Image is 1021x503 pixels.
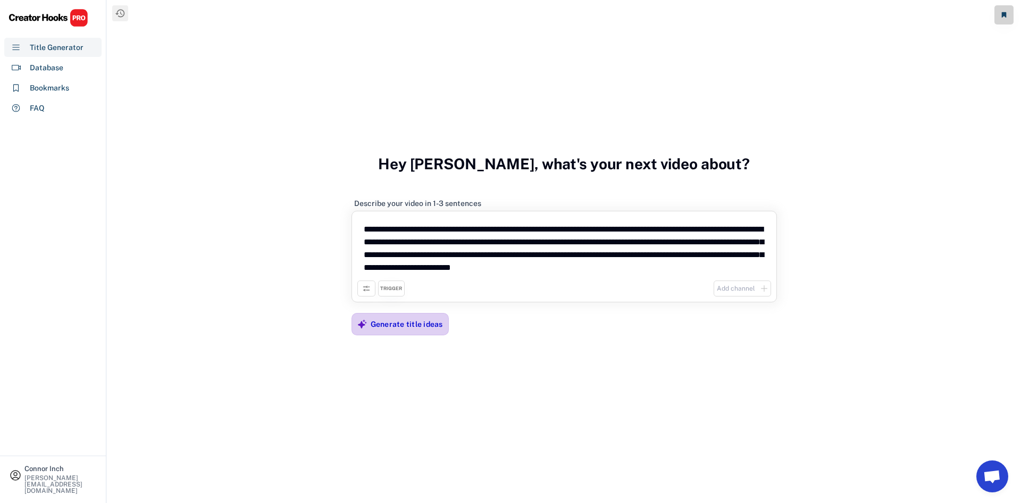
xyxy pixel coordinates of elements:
[9,9,88,27] img: CHPRO%20Logo.svg
[30,83,69,94] div: Bookmarks
[380,285,402,292] div: TRIGGER
[371,319,443,329] div: Generate title ideas
[24,475,97,494] div: [PERSON_NAME][EMAIL_ADDRESS][DOMAIN_NAME]
[30,103,45,114] div: FAQ
[378,144,750,184] h3: Hey [PERSON_NAME], what's your next video about?
[24,465,97,472] div: Connor Inch
[976,460,1008,492] a: Open chat
[30,42,83,53] div: Title Generator
[354,199,481,208] div: Describe your video in 1-3 sentences
[717,284,755,293] div: Add channel
[30,62,63,73] div: Database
